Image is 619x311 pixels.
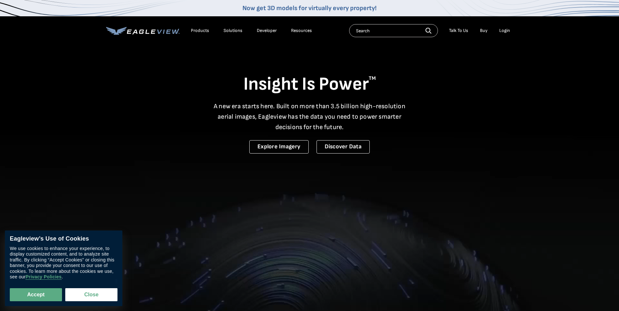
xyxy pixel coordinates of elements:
div: We use cookies to enhance your experience, to display customized content, and to analyze site tra... [10,246,117,280]
a: Discover Data [317,140,370,154]
div: Talk To Us [449,28,468,34]
button: Close [65,288,117,301]
p: A new era starts here. Built on more than 3.5 billion high-resolution aerial images, Eagleview ha... [210,101,410,132]
input: Search [349,24,438,37]
h1: Insight Is Power [106,73,513,96]
div: Login [499,28,510,34]
div: Products [191,28,209,34]
a: Buy [480,28,487,34]
div: Solutions [224,28,242,34]
button: Accept [10,288,62,301]
a: Explore Imagery [249,140,309,154]
a: Now get 3D models for virtually every property! [242,4,377,12]
div: Eagleview’s Use of Cookies [10,235,117,243]
sup: TM [369,75,376,81]
div: Resources [291,28,312,34]
a: Developer [257,28,277,34]
a: Privacy Policies [25,274,61,280]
